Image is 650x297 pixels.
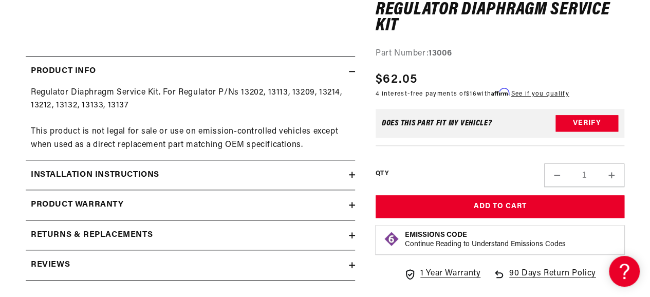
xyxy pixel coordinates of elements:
[493,267,596,291] a: 90 Days Return Policy
[429,49,452,57] strong: 13006
[26,86,355,152] div: Regulator Diaphragm Service Kit. For Regulator P/Ns 13202, 13113, 13209, 13214, 13212, 13132, 131...
[26,190,355,220] summary: Product warranty
[555,115,618,132] button: Verify
[26,57,355,86] summary: Product Info
[382,119,492,127] div: Does This part fit My vehicle?
[405,240,566,249] p: Continue Reading to Understand Emissions Codes
[383,231,400,247] img: Emissions code
[31,198,124,212] h2: Product warranty
[26,220,355,250] summary: Returns & replacements
[31,258,70,272] h2: Reviews
[466,91,477,97] span: $16
[376,2,624,34] h1: Regulator Diaphragm Service Kit
[31,169,159,182] h2: Installation Instructions
[376,89,569,99] p: 4 interest-free payments of with .
[509,267,596,291] span: 90 Days Return Policy
[404,267,480,281] a: 1 Year Warranty
[376,70,418,89] span: $62.05
[376,47,624,60] div: Part Number:
[511,91,569,97] a: See if you qualify - Learn more about Affirm Financing (opens in modal)
[376,169,388,178] label: QTY
[420,267,480,281] span: 1 Year Warranty
[405,231,566,249] button: Emissions CodeContinue Reading to Understand Emissions Codes
[405,231,467,239] strong: Emissions Code
[26,160,355,190] summary: Installation Instructions
[31,65,96,78] h2: Product Info
[491,88,509,96] span: Affirm
[31,229,153,242] h2: Returns & replacements
[376,195,624,218] button: Add to Cart
[26,250,355,280] summary: Reviews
